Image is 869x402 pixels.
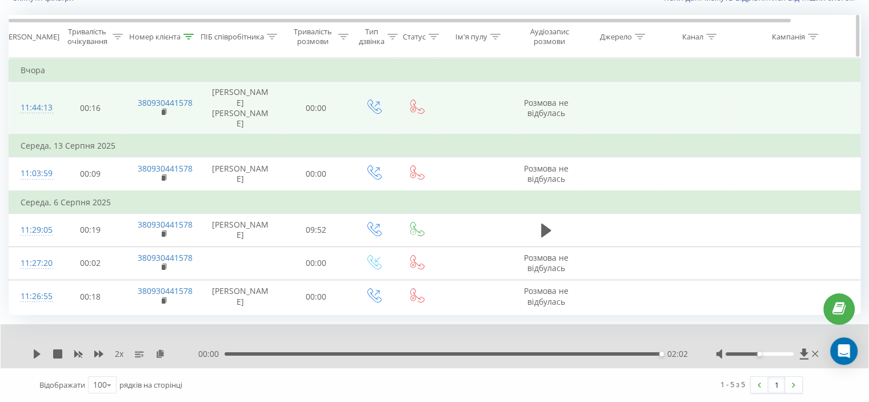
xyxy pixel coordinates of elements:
[201,32,264,42] div: ПІБ співробітника
[65,27,110,46] div: Тривалість очікування
[281,82,352,134] td: 00:00
[682,32,703,42] div: Канал
[359,27,385,46] div: Тип дзвінка
[403,32,426,42] div: Статус
[524,97,568,118] span: Розмова не відбулась
[21,162,43,185] div: 11:03:59
[138,252,193,263] a: 380930441578
[201,280,281,313] td: [PERSON_NAME]
[21,219,43,241] div: 11:29:05
[138,285,193,296] a: 380930441578
[198,348,225,360] span: 00:00
[55,213,126,246] td: 00:19
[201,213,281,246] td: [PERSON_NAME]
[281,157,352,191] td: 00:00
[2,32,59,42] div: [PERSON_NAME]
[138,219,193,230] a: 380930441578
[201,157,281,191] td: [PERSON_NAME]
[659,352,664,356] div: Accessibility label
[93,379,107,391] div: 100
[119,380,182,390] span: рядків на сторінці
[600,32,632,42] div: Джерело
[281,246,352,280] td: 00:00
[281,213,352,246] td: 09:52
[55,157,126,191] td: 00:09
[55,280,126,313] td: 00:18
[720,379,745,390] div: 1 - 5 з 5
[55,82,126,134] td: 00:16
[524,252,568,273] span: Розмова не відбулась
[138,163,193,174] a: 380930441578
[757,352,762,356] div: Accessibility label
[281,280,352,313] td: 00:00
[21,285,43,308] div: 11:26:55
[522,27,577,46] div: Аудіозапис розмови
[455,32,487,42] div: Ім'я пулу
[524,285,568,307] span: Розмова не відбулась
[115,348,123,360] span: 2 x
[21,97,43,119] div: 11:44:13
[524,163,568,184] span: Розмова не відбулась
[55,246,126,280] td: 00:02
[129,32,181,42] div: Номер клієнта
[830,337,858,365] div: Open Intercom Messenger
[667,348,687,360] span: 02:02
[290,27,335,46] div: Тривалість розмови
[39,380,85,390] span: Відображати
[772,32,805,42] div: Кампанія
[21,252,43,274] div: 11:27:20
[768,377,785,393] a: 1
[138,97,193,108] a: 380930441578
[201,82,281,134] td: [PERSON_NAME] [PERSON_NAME]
